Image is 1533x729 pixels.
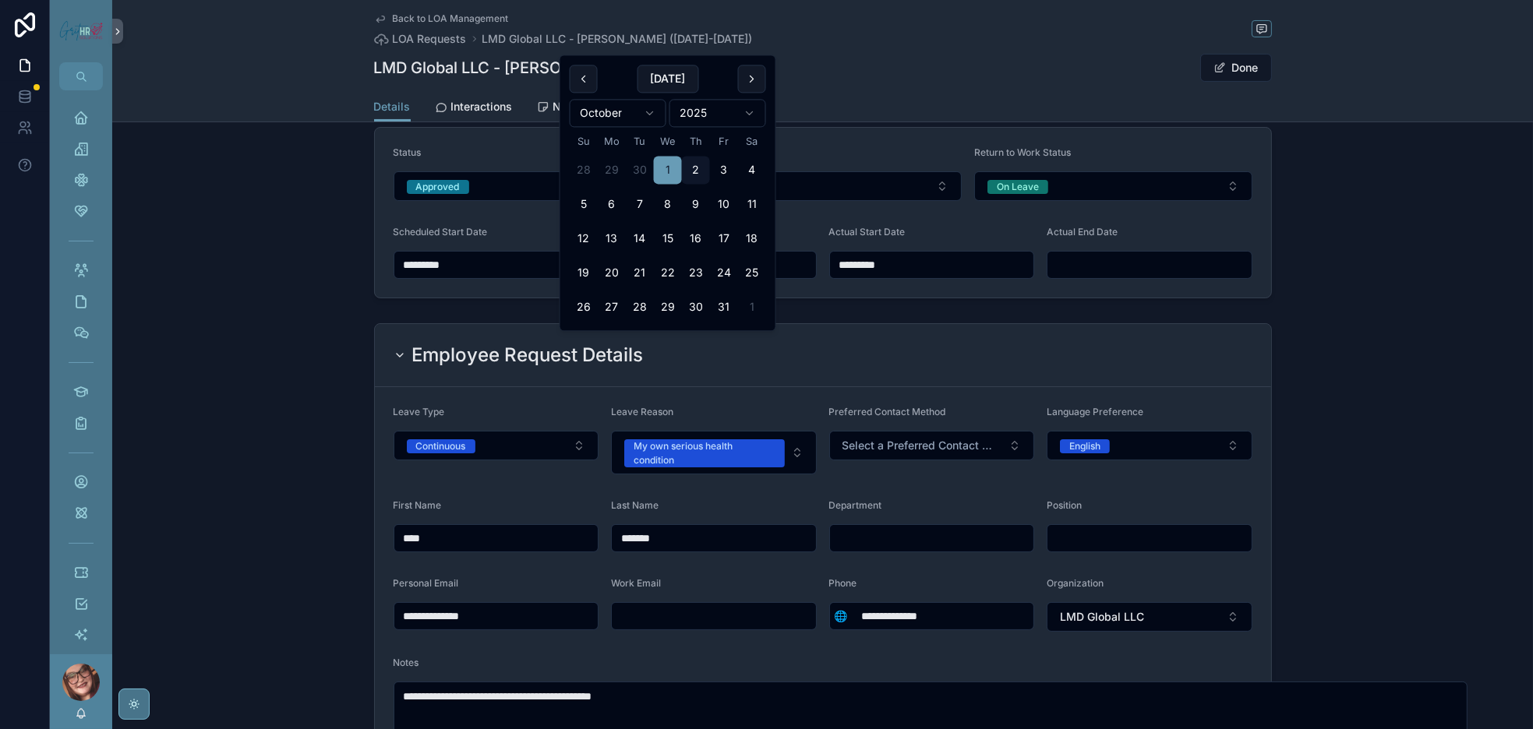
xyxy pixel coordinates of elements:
[570,294,598,322] button: Sunday, October 26th, 2025
[654,225,682,253] button: Wednesday, October 15th, 2025
[842,438,1003,453] span: Select a Preferred Contact Method
[374,57,754,79] h1: LMD Global LLC - [PERSON_NAME] ([DATE]-[DATE])
[738,157,766,185] button: Saturday, October 4th, 2025
[829,577,857,589] span: Phone
[710,157,738,185] button: Friday, October 3rd, 2025
[374,99,411,114] span: Details
[654,191,682,219] button: Wednesday, October 8th, 2025
[683,171,962,201] button: Select Button
[570,157,598,185] button: Sunday, September 28th, 2025
[50,90,112,654] div: scrollable content
[682,225,710,253] button: Thursday, October 16th, 2025
[598,133,626,150] th: Monday
[829,431,1035,460] button: Select Button
[974,171,1252,201] button: Select Button
[682,157,710,185] button: Today, Thursday, October 2nd, 2025
[59,20,103,42] img: App logo
[394,146,422,158] span: Status
[570,191,598,219] button: Sunday, October 5th, 2025
[682,294,710,322] button: Thursday, October 30th, 2025
[553,99,585,114] span: Notes
[1047,431,1252,460] button: Select Button
[626,294,654,322] button: Tuesday, October 28th, 2025
[1047,406,1143,417] span: Language Preference
[626,225,654,253] button: Tuesday, October 14th, 2025
[738,225,766,253] button: Saturday, October 18th, 2025
[1047,226,1118,238] span: Actual End Date
[394,226,488,238] span: Scheduled Start Date
[611,431,817,474] button: Select Button
[710,294,738,322] button: Friday, October 31st, 2025
[598,259,626,287] button: Monday, October 20th, 2025
[374,93,411,122] a: Details
[830,602,853,630] button: Select Button
[634,439,775,467] div: My own serious health condition
[682,259,710,287] button: Thursday, October 23rd, 2025
[393,31,467,47] span: LOA Requests
[374,31,467,47] a: LOA Requests
[611,406,673,417] span: Leave Reason
[997,180,1039,194] div: On Leave
[974,146,1071,158] span: Return to Work Status
[738,133,766,150] th: Saturday
[482,31,753,47] a: LMD Global LLC - [PERSON_NAME] ([DATE]-[DATE])
[1047,577,1104,589] span: Organization
[1047,602,1252,632] button: Select Button
[394,406,445,417] span: Leave Type
[416,180,460,194] div: Approved
[682,133,710,150] th: Thursday
[570,133,766,321] table: October 2025
[393,12,509,25] span: Back to LOA Management
[1069,439,1100,453] div: English
[394,499,442,511] span: First Name
[412,343,644,368] h2: Employee Request Details
[710,191,738,219] button: Friday, October 10th, 2025
[538,93,585,124] a: Notes
[394,171,672,201] button: Select Button
[598,225,626,253] button: Monday, October 13th, 2025
[738,191,766,219] button: Saturday, October 11th, 2025
[598,191,626,219] button: Monday, October 6th, 2025
[611,577,661,589] span: Work Email
[682,191,710,219] button: Thursday, October 9th, 2025
[626,259,654,287] button: Tuesday, October 21st, 2025
[394,657,419,668] span: Notes
[626,133,654,150] th: Tuesday
[1047,499,1082,511] span: Position
[654,157,682,185] button: Wednesday, October 1st, 2025, selected
[654,294,682,322] button: Wednesday, October 29th, 2025
[738,294,766,322] button: Saturday, November 1st, 2025
[1200,54,1272,82] button: Done
[598,157,626,185] button: Monday, September 29th, 2025
[710,133,738,150] th: Friday
[570,259,598,287] button: Sunday, October 19th, 2025
[394,431,599,460] button: Select Button
[654,259,682,287] button: Wednesday, October 22nd, 2025
[570,133,598,150] th: Sunday
[374,12,509,25] a: Back to LOA Management
[416,439,466,453] div: Continuous
[829,226,906,238] span: Actual Start Date
[829,499,882,511] span: Department
[710,259,738,287] button: Friday, October 24th, 2025
[598,294,626,322] button: Monday, October 27th, 2025
[626,157,654,185] button: Tuesday, September 30th, 2025
[829,406,946,417] span: Preferred Contact Method
[626,191,654,219] button: Tuesday, October 7th, 2025
[570,225,598,253] button: Sunday, October 12th, 2025
[710,225,738,253] button: Friday, October 17th, 2025
[637,65,698,93] button: [DATE]
[835,608,848,624] span: 🌐
[654,133,682,150] th: Wednesday
[1060,609,1144,625] span: LMD Global LLC
[451,99,513,114] span: Interactions
[436,93,513,124] a: Interactions
[394,577,459,589] span: Personal Email
[738,259,766,287] button: Saturday, October 25th, 2025
[611,499,659,511] span: Last Name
